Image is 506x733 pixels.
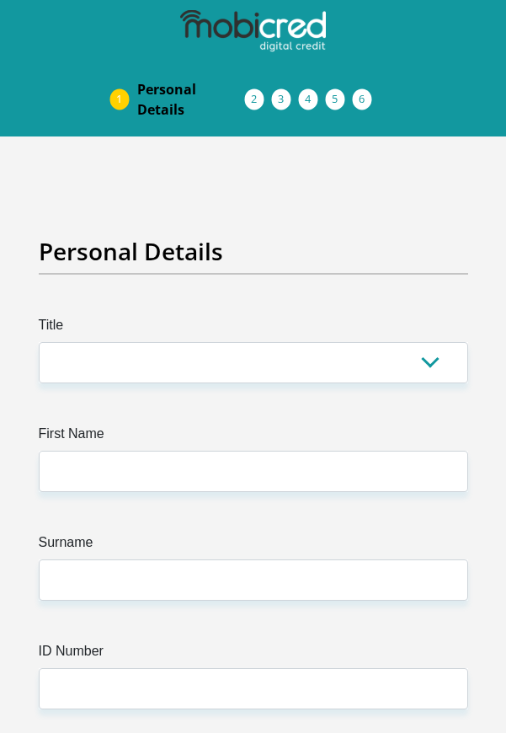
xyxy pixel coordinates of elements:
input: Surname [39,559,468,601]
label: First Name [39,424,468,451]
img: mobicred logo [180,10,325,52]
input: First Name [39,451,468,492]
label: Surname [39,532,468,559]
span: Personal Details [137,79,245,120]
a: PersonalDetails [124,72,258,126]
input: ID Number [39,668,468,709]
label: Title [39,315,468,342]
h2: Personal Details [39,238,468,266]
label: ID Number [39,641,468,668]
